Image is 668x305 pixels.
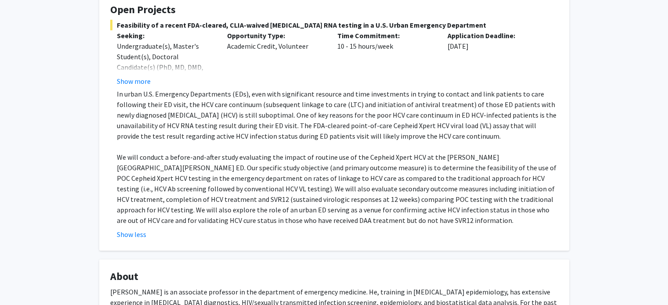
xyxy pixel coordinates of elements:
div: 10 - 15 hours/week [331,30,441,86]
button: Show more [117,76,151,86]
iframe: Chat [7,266,37,298]
p: Opportunity Type: [227,30,324,41]
p: Seeking: [117,30,214,41]
div: Undergraduate(s), Master's Student(s), Doctoral Candidate(s) (PhD, MD, DMD, PharmD, etc.) [117,41,214,83]
span: Feasibility of a recent FDA-cleared, CLIA-waived [MEDICAL_DATA] RNA testing in a U.S. Urban Emerg... [110,20,558,30]
button: Show less [117,229,146,240]
h4: Open Projects [110,4,558,16]
div: Academic Credit, Volunteer [220,30,331,86]
h4: About [110,270,558,283]
div: [DATE] [441,30,551,86]
p: We will conduct a before-and-after study evaluating the impact of routine use of the Cepheid Xper... [117,152,558,226]
p: In urban U.S. Emergency Departments (EDs), even with significant resource and time investments in... [117,89,558,141]
p: Application Deadline: [448,30,545,41]
p: Time Commitment: [337,30,434,41]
